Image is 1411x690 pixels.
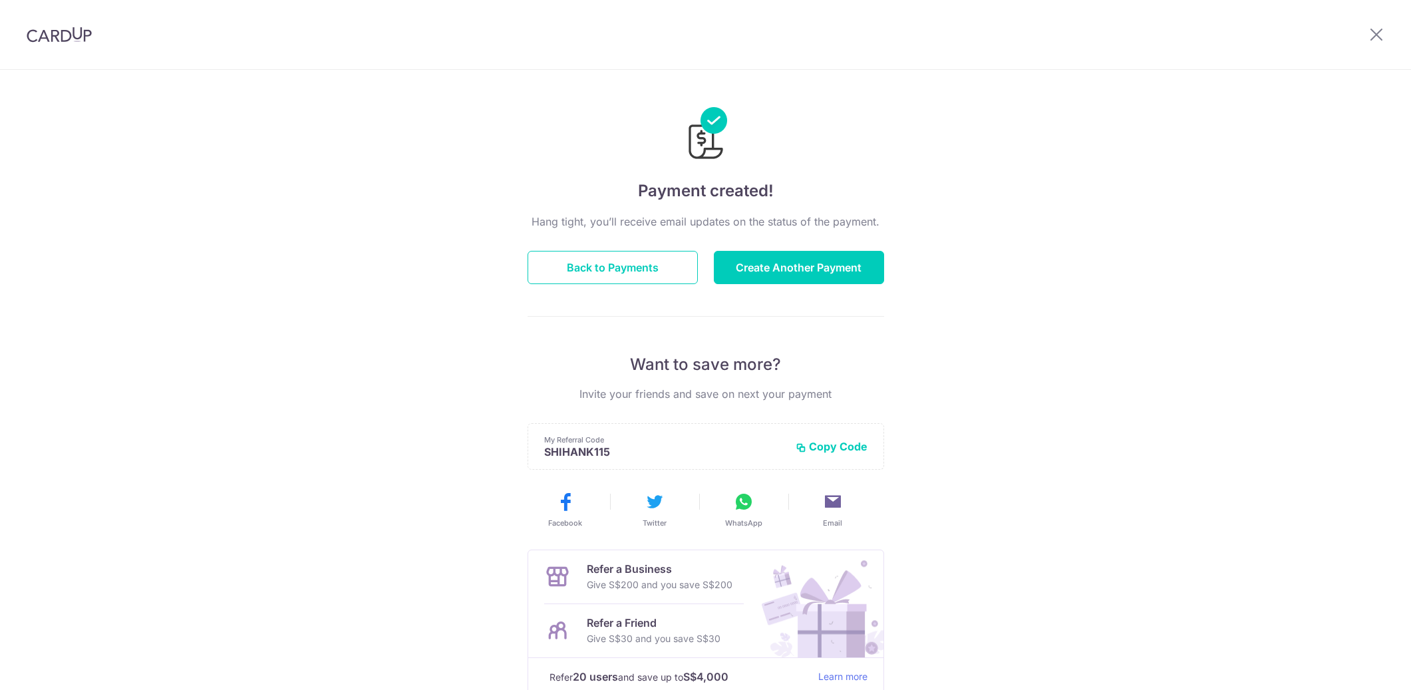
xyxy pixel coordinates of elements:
img: CardUp [27,27,92,43]
p: Give S$200 and you save S$200 [587,577,732,593]
p: Refer and save up to [549,669,808,685]
p: Want to save more? [528,354,884,375]
p: Invite your friends and save on next your payment [528,386,884,402]
p: SHIHANK115 [544,445,785,458]
p: Hang tight, you’ll receive email updates on the status of the payment. [528,214,884,230]
img: Refer [749,550,883,657]
button: Facebook [526,491,605,528]
span: Twitter [643,518,667,528]
button: Copy Code [796,440,867,453]
button: Back to Payments [528,251,698,284]
p: Refer a Business [587,561,732,577]
strong: 20 users [573,669,618,685]
span: Email [823,518,842,528]
button: Create Another Payment [714,251,884,284]
button: Email [794,491,872,528]
strong: S$4,000 [683,669,728,685]
button: WhatsApp [705,491,783,528]
h4: Payment created! [528,179,884,203]
span: WhatsApp [725,518,762,528]
img: Payments [685,107,727,163]
p: Give S$30 and you save S$30 [587,631,720,647]
span: Facebook [548,518,582,528]
p: Refer a Friend [587,615,720,631]
a: Learn more [818,669,867,685]
p: My Referral Code [544,434,785,445]
button: Twitter [615,491,694,528]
